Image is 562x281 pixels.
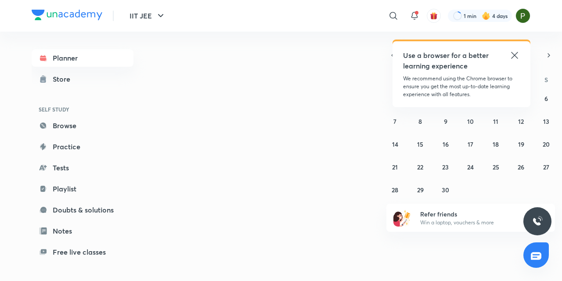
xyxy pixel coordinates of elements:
img: referral [393,209,411,227]
button: IIT JEE [124,7,171,25]
p: Win a laptop, vouchers & more [420,219,528,227]
abbr: September 6, 2025 [544,94,548,103]
a: Practice [32,138,133,155]
button: September 25, 2025 [489,160,503,174]
abbr: September 20, 2025 [543,140,550,148]
button: September 30, 2025 [439,183,453,197]
button: September 28, 2025 [388,183,402,197]
button: September 23, 2025 [439,160,453,174]
h6: SELF STUDY [32,102,133,117]
button: avatar [427,9,441,23]
abbr: September 26, 2025 [518,163,524,171]
abbr: September 22, 2025 [417,163,423,171]
h6: Refer friends [420,209,528,219]
abbr: September 21, 2025 [392,163,398,171]
button: September 12, 2025 [514,114,528,128]
abbr: September 7, 2025 [393,117,396,126]
img: Piyush Pandey [515,8,530,23]
abbr: September 28, 2025 [392,186,398,194]
a: Free live classes [32,243,133,261]
button: September 7, 2025 [388,114,402,128]
abbr: September 11, 2025 [493,117,498,126]
abbr: September 24, 2025 [467,163,474,171]
abbr: September 23, 2025 [442,163,449,171]
button: September 24, 2025 [464,160,478,174]
button: September 20, 2025 [539,137,553,151]
button: September 10, 2025 [464,114,478,128]
button: September 26, 2025 [514,160,528,174]
img: avatar [430,12,438,20]
button: September 18, 2025 [489,137,503,151]
img: streak [482,11,490,20]
button: September 29, 2025 [413,183,427,197]
button: September 6, 2025 [539,91,553,105]
button: September 27, 2025 [539,160,553,174]
abbr: September 14, 2025 [392,140,398,148]
abbr: September 13, 2025 [543,117,549,126]
img: ttu [532,216,543,227]
abbr: September 9, 2025 [444,117,447,126]
button: September 19, 2025 [514,137,528,151]
abbr: Saturday [544,76,548,84]
button: September 14, 2025 [388,137,402,151]
a: Tests [32,159,133,177]
abbr: September 30, 2025 [442,186,449,194]
button: September 11, 2025 [489,114,503,128]
a: Notes [32,222,133,240]
a: Store [32,70,133,88]
abbr: September 18, 2025 [493,140,499,148]
abbr: September 16, 2025 [443,140,449,148]
button: September 16, 2025 [439,137,453,151]
button: September 9, 2025 [439,114,453,128]
abbr: September 17, 2025 [468,140,473,148]
button: September 17, 2025 [464,137,478,151]
a: Browse [32,117,133,134]
abbr: September 29, 2025 [417,186,424,194]
h5: Use a browser for a better learning experience [403,50,490,71]
img: Company Logo [32,10,102,20]
a: Planner [32,49,133,67]
abbr: September 8, 2025 [418,117,422,126]
a: Doubts & solutions [32,201,133,219]
button: September 8, 2025 [413,114,427,128]
button: September 13, 2025 [539,114,553,128]
abbr: September 25, 2025 [493,163,499,171]
abbr: September 15, 2025 [417,140,423,148]
a: Playlist [32,180,133,198]
button: September 15, 2025 [413,137,427,151]
abbr: September 12, 2025 [518,117,524,126]
abbr: September 27, 2025 [543,163,549,171]
abbr: September 10, 2025 [467,117,474,126]
abbr: September 19, 2025 [518,140,524,148]
a: Company Logo [32,10,102,22]
button: September 22, 2025 [413,160,427,174]
p: We recommend using the Chrome browser to ensure you get the most up-to-date learning experience w... [403,75,520,98]
button: September 21, 2025 [388,160,402,174]
div: Store [53,74,76,84]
